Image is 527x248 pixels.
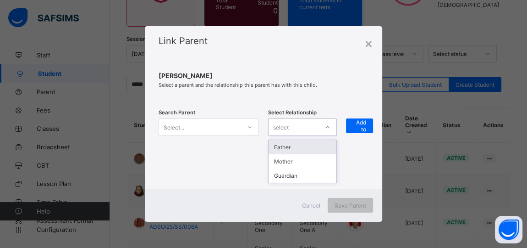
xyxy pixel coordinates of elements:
div: × [364,35,373,51]
span: + Add to list [353,112,366,140]
div: Guardian [269,169,336,183]
span: Link Parent [159,35,208,46]
span: Search Parent [159,109,195,116]
span: [PERSON_NAME] [159,72,368,79]
div: Mother [269,154,336,169]
span: Save Parent [335,202,366,209]
span: Select a parent and the relationship this parent has with this child. [159,82,368,88]
span: Cancel [302,202,320,209]
button: Open asap [495,216,522,243]
span: Select Relationship [268,109,317,116]
div: Select... [164,118,184,136]
div: select [273,118,289,136]
div: Father [269,140,336,154]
